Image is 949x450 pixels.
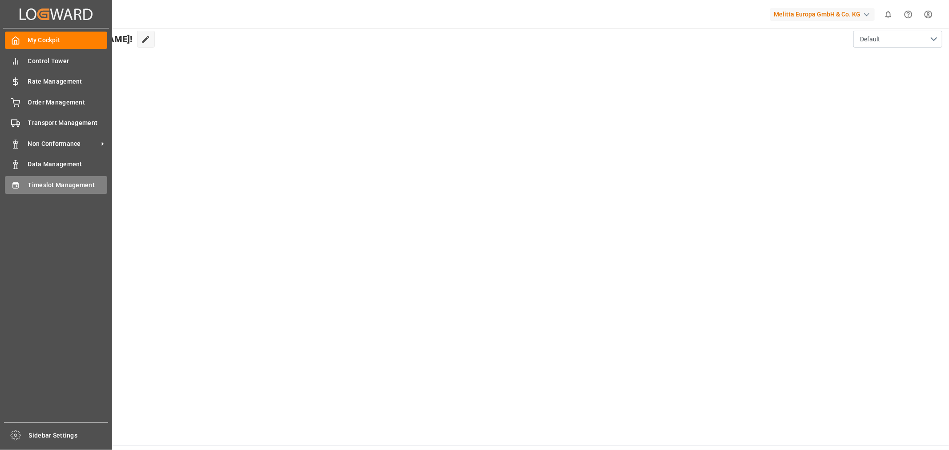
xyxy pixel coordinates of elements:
a: Data Management [5,156,107,173]
span: Timeslot Management [28,181,108,190]
button: show 0 new notifications [878,4,898,24]
div: Melitta Europa GmbH & Co. KG [770,8,875,21]
a: Transport Management [5,114,107,132]
span: Data Management [28,160,108,169]
button: Help Center [898,4,918,24]
button: open menu [853,31,942,48]
span: Transport Management [28,118,108,128]
button: Melitta Europa GmbH & Co. KG [770,6,878,23]
span: Rate Management [28,77,108,86]
a: Rate Management [5,73,107,90]
span: Default [860,35,880,44]
a: Control Tower [5,52,107,69]
span: Non Conformance [28,139,98,149]
span: My Cockpit [28,36,108,45]
span: Sidebar Settings [29,431,109,440]
span: Control Tower [28,56,108,66]
a: Timeslot Management [5,176,107,193]
a: Order Management [5,93,107,111]
span: Hello [PERSON_NAME]! [37,31,133,48]
span: Order Management [28,98,108,107]
a: My Cockpit [5,32,107,49]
